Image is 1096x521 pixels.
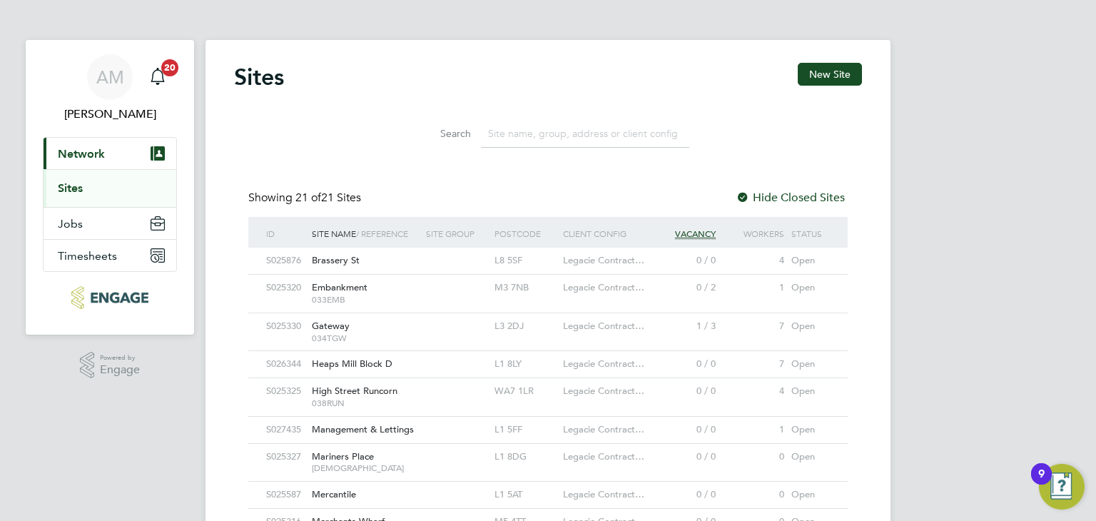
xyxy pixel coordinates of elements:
[58,217,83,231] span: Jobs
[651,248,719,274] div: 0 / 0
[563,423,644,435] span: Legacie Contract…
[559,217,651,250] div: Client Config
[312,320,350,332] span: Gateway
[719,378,788,405] div: 4
[491,248,559,274] div: L8 5SF
[788,275,833,301] div: Open
[263,313,833,325] a: S025330Gateway 034TGWL3 2DJLegacie Contract…1 / 37Open
[44,240,176,271] button: Timesheets
[263,378,308,405] div: S025325
[143,54,172,100] a: 20
[481,120,689,148] input: Site name, group, address or client config
[356,228,408,239] span: / Reference
[80,352,141,379] a: Powered byEngage
[312,254,360,266] span: Brassery St
[563,488,644,500] span: Legacie Contract…
[312,398,419,409] span: 038RUN
[312,450,374,462] span: Mariners Place
[719,417,788,443] div: 1
[651,275,719,301] div: 0 / 2
[1038,474,1045,492] div: 9
[719,313,788,340] div: 7
[312,488,356,500] span: Mercantile
[100,352,140,364] span: Powered by
[263,350,833,363] a: S026344Heaps Mill Block D L1 8LYLegacie Contract…0 / 07Open
[263,417,308,443] div: S027435
[43,286,177,309] a: Go to home page
[263,275,308,301] div: S025320
[263,313,308,340] div: S025330
[719,444,788,470] div: 0
[491,444,559,470] div: L1 8DG
[651,351,719,378] div: 0 / 0
[312,294,419,305] span: 033EMB
[719,482,788,508] div: 0
[295,191,361,205] span: 21 Sites
[491,378,559,405] div: WA7 1LR
[312,423,414,435] span: Management & Lettings
[736,191,845,205] label: Hide Closed Sites
[788,482,833,508] div: Open
[26,40,194,335] nav: Main navigation
[312,358,392,370] span: Heaps Mill Block D
[1039,464,1085,510] button: Open Resource Center, 9 new notifications
[312,333,419,344] span: 034TGW
[263,481,833,493] a: S025587Mercantile L1 5ATLegacie Contract…0 / 00Open
[44,169,176,207] div: Network
[563,281,644,293] span: Legacie Contract…
[263,508,833,520] a: S025316Merchants Wharf M5 4TTLegacie Contract…0 / 00Open
[788,417,833,443] div: Open
[308,217,422,250] div: Site Name
[491,217,559,250] div: Postcode
[719,275,788,301] div: 1
[491,417,559,443] div: L1 5FF
[71,286,148,309] img: legacie-logo-retina.png
[263,444,308,470] div: S025327
[234,63,284,91] h2: Sites
[491,275,559,301] div: M3 7NB
[719,217,788,250] div: Workers
[263,378,833,390] a: S025325High Street Runcorn 038RUNWA7 1LRLegacie Contract…0 / 04Open
[96,68,124,86] span: AM
[491,313,559,340] div: L3 2DJ
[58,181,83,195] a: Sites
[44,208,176,239] button: Jobs
[58,147,105,161] span: Network
[263,351,308,378] div: S026344
[651,313,719,340] div: 1 / 3
[312,281,367,293] span: Embankment
[491,482,559,508] div: L1 5AT
[407,127,471,140] label: Search
[798,63,862,86] button: New Site
[263,274,833,286] a: S025320Embankment 033EMBM3 7NBLegacie Contract…0 / 21Open
[788,217,833,250] div: Status
[100,364,140,376] span: Engage
[719,351,788,378] div: 7
[651,482,719,508] div: 0 / 0
[651,378,719,405] div: 0 / 0
[651,444,719,470] div: 0 / 0
[788,248,833,274] div: Open
[263,443,833,455] a: S025327Mariners Place [DEMOGRAPHIC_DATA]L1 8DGLegacie Contract…0 / 00Open
[788,444,833,470] div: Open
[563,450,644,462] span: Legacie Contract…
[43,106,177,123] span: Anthony McNicholas
[44,138,176,169] button: Network
[263,482,308,508] div: S025587
[719,248,788,274] div: 4
[263,248,308,274] div: S025876
[563,385,644,397] span: Legacie Contract…
[422,217,491,250] div: Site Group
[563,358,644,370] span: Legacie Contract…
[788,313,833,340] div: Open
[248,191,364,206] div: Showing
[563,254,644,266] span: Legacie Contract…
[788,378,833,405] div: Open
[675,228,716,240] span: Vacancy
[295,191,321,205] span: 21 of
[43,54,177,123] a: AM[PERSON_NAME]
[263,217,308,250] div: ID
[263,247,833,259] a: S025876Brassery St L8 5SFLegacie Contract…0 / 04Open
[788,351,833,378] div: Open
[651,417,719,443] div: 0 / 0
